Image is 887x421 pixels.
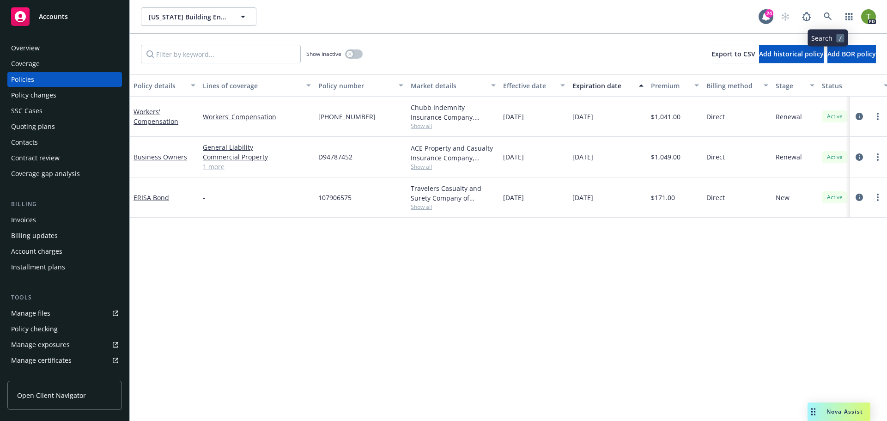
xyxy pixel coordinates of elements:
a: circleInformation [854,192,865,203]
a: Business Owners [134,153,187,161]
div: Premium [651,81,689,91]
a: 1 more [203,162,311,171]
div: Manage files [11,306,50,321]
a: Billing updates [7,228,122,243]
button: Policy number [315,74,407,97]
a: Account charges [7,244,122,259]
div: Travelers Casualty and Surety Company of America, Travelers Insurance [411,183,496,203]
button: Add BOR policy [827,45,876,63]
div: Lines of coverage [203,81,301,91]
div: Manage certificates [11,353,72,368]
span: Show all [411,122,496,130]
a: Manage files [7,306,122,321]
button: Stage [772,74,818,97]
a: Coverage [7,56,122,71]
span: Active [826,153,844,161]
button: Add historical policy [759,45,824,63]
a: more [872,111,883,122]
div: Account charges [11,244,62,259]
span: Renewal [776,152,802,162]
button: Lines of coverage [199,74,315,97]
div: Overview [11,41,40,55]
span: Accounts [39,13,68,20]
span: Open Client Navigator [17,390,86,400]
div: Manage BORs [11,369,55,384]
a: Contract review [7,151,122,165]
span: $1,049.00 [651,152,680,162]
a: Installment plans [7,260,122,275]
div: Policies [11,72,34,87]
span: Export to CSV [711,49,755,58]
button: Billing method [703,74,772,97]
span: $171.00 [651,193,675,202]
div: Coverage gap analysis [11,166,80,181]
div: Billing method [706,81,758,91]
div: Quoting plans [11,119,55,134]
div: Policy details [134,81,185,91]
div: Coverage [11,56,40,71]
span: Direct [706,193,725,202]
a: Policy changes [7,88,122,103]
span: 107906575 [318,193,352,202]
div: Tools [7,293,122,302]
a: circleInformation [854,152,865,163]
a: Report a Bug [797,7,816,26]
div: Billing updates [11,228,58,243]
div: Policy changes [11,88,56,103]
div: Expiration date [572,81,633,91]
div: Manage exposures [11,337,70,352]
span: Direct [706,152,725,162]
a: Manage certificates [7,353,122,368]
span: Add historical policy [759,49,824,58]
div: 24 [765,9,773,18]
div: Billing [7,200,122,209]
a: Policy checking [7,322,122,336]
span: [DATE] [572,112,593,122]
div: Stage [776,81,804,91]
span: Active [826,112,844,121]
a: SSC Cases [7,104,122,118]
button: Policy details [130,74,199,97]
a: Manage exposures [7,337,122,352]
div: Status [822,81,878,91]
button: Premium [647,74,703,97]
span: $1,041.00 [651,112,680,122]
a: Search [819,7,837,26]
span: Add BOR policy [827,49,876,58]
button: Export to CSV [711,45,755,63]
div: SSC Cases [11,104,43,118]
div: Policy checking [11,322,58,336]
span: [DATE] [572,193,593,202]
a: Invoices [7,213,122,227]
a: Policies [7,72,122,87]
div: Market details [411,81,486,91]
div: Policy number [318,81,393,91]
a: Quoting plans [7,119,122,134]
span: [DATE] [572,152,593,162]
span: [PHONE_NUMBER] [318,112,376,122]
button: Nova Assist [808,403,870,421]
button: Market details [407,74,499,97]
span: Show all [411,163,496,171]
a: Switch app [840,7,858,26]
span: - [203,193,205,202]
span: [DATE] [503,112,524,122]
a: Overview [7,41,122,55]
a: Workers' Compensation [203,112,311,122]
span: Direct [706,112,725,122]
input: Filter by keyword... [141,45,301,63]
div: Contract review [11,151,60,165]
span: Nova Assist [826,408,863,415]
div: Effective date [503,81,555,91]
button: Effective date [499,74,569,97]
span: New [776,193,790,202]
span: Active [826,193,844,201]
a: Coverage gap analysis [7,166,122,181]
div: Drag to move [808,403,819,421]
div: Contacts [11,135,38,150]
span: Renewal [776,112,802,122]
button: [US_STATE] Building Envelope Representatives Co [141,7,256,26]
a: Accounts [7,4,122,30]
a: Workers' Compensation [134,107,178,126]
a: circleInformation [854,111,865,122]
